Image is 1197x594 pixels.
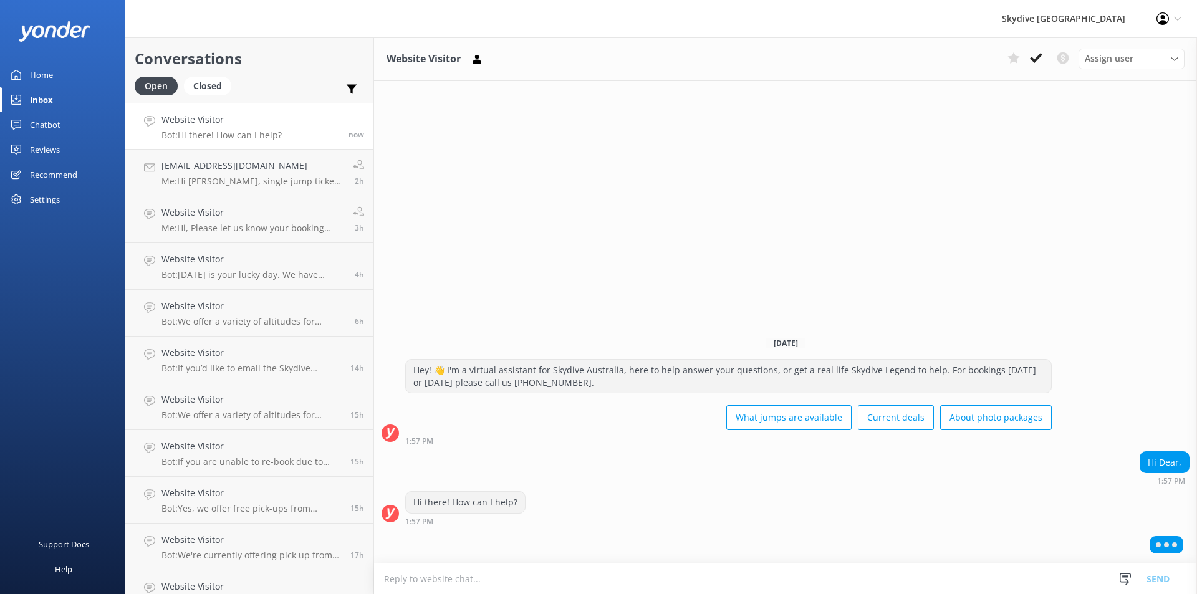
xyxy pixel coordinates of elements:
[405,436,1052,445] div: Oct 06 2025 01:57pm (UTC +10:00) Australia/Brisbane
[406,360,1051,393] div: Hey! 👋 I'm a virtual assistant for Skydive Australia, here to help answer your questions, or get ...
[125,477,373,524] a: Website VisitorBot:Yes, we offer free pick-ups from popular local spots in and around [PERSON_NAM...
[125,196,373,243] a: Website VisitorMe:Hi, Please let us know your booking number, we will check the bus availability3h
[355,316,364,327] span: Oct 06 2025 07:27am (UTC +10:00) Australia/Brisbane
[30,112,60,137] div: Chatbot
[355,176,364,186] span: Oct 06 2025 10:59am (UTC +10:00) Australia/Brisbane
[161,410,341,421] p: Bot: We offer a variety of altitudes for skydiving, with all dropzones providing jumps up to 15,0...
[39,532,89,557] div: Support Docs
[30,62,53,87] div: Home
[125,243,373,290] a: Website VisitorBot:[DATE] is your lucky day. We have exclusive offers when you book direct! Visit...
[161,269,345,280] p: Bot: [DATE] is your lucky day. We have exclusive offers when you book direct! Visit our specials ...
[940,405,1052,430] button: About photo packages
[161,503,341,514] p: Bot: Yes, we offer free pick-ups from popular local spots in and around [PERSON_NAME][GEOGRAPHIC_...
[1140,476,1190,485] div: Oct 06 2025 01:57pm (UTC +10:00) Australia/Brisbane
[161,456,341,467] p: Bot: If you are unable to re-book due to leaving the state or country after a weather-related can...
[30,137,60,162] div: Reviews
[349,129,364,140] span: Oct 06 2025 01:57pm (UTC +10:00) Australia/Brisbane
[161,580,341,593] h4: Website Visitor
[19,21,90,42] img: yonder-white-logo.png
[161,316,345,327] p: Bot: We offer a variety of altitudes for skydiving, with all dropzones providing jumps up to 15,0...
[161,159,344,173] h4: [EMAIL_ADDRESS][DOMAIN_NAME]
[125,290,373,337] a: Website VisitorBot:We offer a variety of altitudes for skydiving, with all dropzones providing ju...
[355,223,364,233] span: Oct 06 2025 10:53am (UTC +10:00) Australia/Brisbane
[55,557,72,582] div: Help
[125,337,373,383] a: Website VisitorBot:If you’d like to email the Skydive Australia team, you can reach them at [EMAI...
[405,518,433,525] strong: 1:57 PM
[184,77,231,95] div: Closed
[1157,477,1185,485] strong: 1:57 PM
[135,47,364,70] h2: Conversations
[125,430,373,477] a: Website VisitorBot:If you are unable to re-book due to leaving the state or country after a weath...
[161,533,341,547] h4: Website Visitor
[161,346,341,360] h4: Website Visitor
[30,162,77,187] div: Recommend
[161,393,341,406] h4: Website Visitor
[355,269,364,280] span: Oct 06 2025 09:40am (UTC +10:00) Australia/Brisbane
[350,410,364,420] span: Oct 05 2025 10:58pm (UTC +10:00) Australia/Brisbane
[858,405,934,430] button: Current deals
[405,438,433,445] strong: 1:57 PM
[135,77,178,95] div: Open
[125,524,373,570] a: Website VisitorBot:We're currently offering pick up from the majority of our locations. Please ch...
[1085,52,1133,65] span: Assign user
[387,51,461,67] h3: Website Visitor
[161,252,345,266] h4: Website Visitor
[161,176,344,187] p: Me: Hi [PERSON_NAME], single jump ticket is $50, gear hire $35, pack job $10. Solo jumps are avai...
[125,150,373,196] a: [EMAIL_ADDRESS][DOMAIN_NAME]Me:Hi [PERSON_NAME], single jump ticket is $50, gear hire $35, pack j...
[161,363,341,374] p: Bot: If you’d like to email the Skydive Australia team, you can reach them at [EMAIL_ADDRESS][DOM...
[135,79,184,92] a: Open
[161,113,282,127] h4: Website Visitor
[406,492,525,513] div: Hi there! How can I help?
[30,87,53,112] div: Inbox
[161,439,341,453] h4: Website Visitor
[125,383,373,430] a: Website VisitorBot:We offer a variety of altitudes for skydiving, with all dropzones providing ju...
[350,550,364,560] span: Oct 05 2025 08:10pm (UTC +10:00) Australia/Brisbane
[1140,452,1189,473] div: Hi Dear,
[161,206,344,219] h4: Website Visitor
[161,299,345,313] h4: Website Visitor
[350,363,364,373] span: Oct 05 2025 11:41pm (UTC +10:00) Australia/Brisbane
[161,550,341,561] p: Bot: We're currently offering pick up from the majority of our locations. Please check online for...
[766,338,805,348] span: [DATE]
[161,130,282,141] p: Bot: Hi there! How can I help?
[405,517,526,525] div: Oct 06 2025 01:57pm (UTC +10:00) Australia/Brisbane
[1079,49,1185,69] div: Assign User
[350,456,364,467] span: Oct 05 2025 10:29pm (UTC +10:00) Australia/Brisbane
[726,405,852,430] button: What jumps are available
[184,79,238,92] a: Closed
[125,103,373,150] a: Website VisitorBot:Hi there! How can I help?now
[30,187,60,212] div: Settings
[161,486,341,500] h4: Website Visitor
[161,223,344,234] p: Me: Hi, Please let us know your booking number, we will check the bus availability
[350,503,364,514] span: Oct 05 2025 10:29pm (UTC +10:00) Australia/Brisbane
